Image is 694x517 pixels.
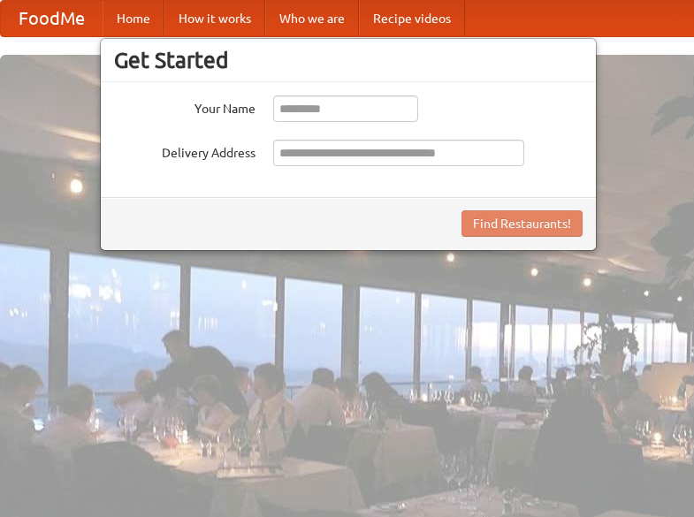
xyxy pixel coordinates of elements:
[1,1,103,36] a: FoodMe
[461,210,583,237] button: Find Restaurants!
[114,47,583,73] h3: Get Started
[164,1,265,36] a: How it works
[359,1,465,36] a: Recipe videos
[265,1,359,36] a: Who we are
[114,95,255,118] label: Your Name
[103,1,164,36] a: Home
[114,140,255,162] label: Delivery Address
